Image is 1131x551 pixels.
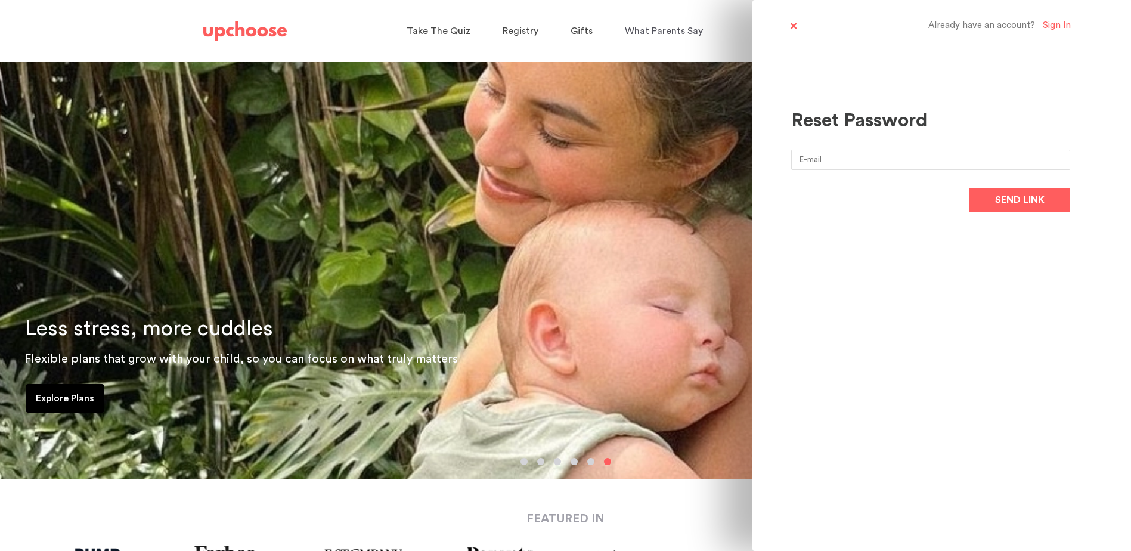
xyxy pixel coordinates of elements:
[791,109,1070,132] div: Reset Password
[969,188,1070,212] button: Send link
[791,150,1070,170] input: E-mail
[1043,20,1071,32] div: Sign In
[928,20,1035,32] span: Already have an account?
[995,193,1045,207] span: Send link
